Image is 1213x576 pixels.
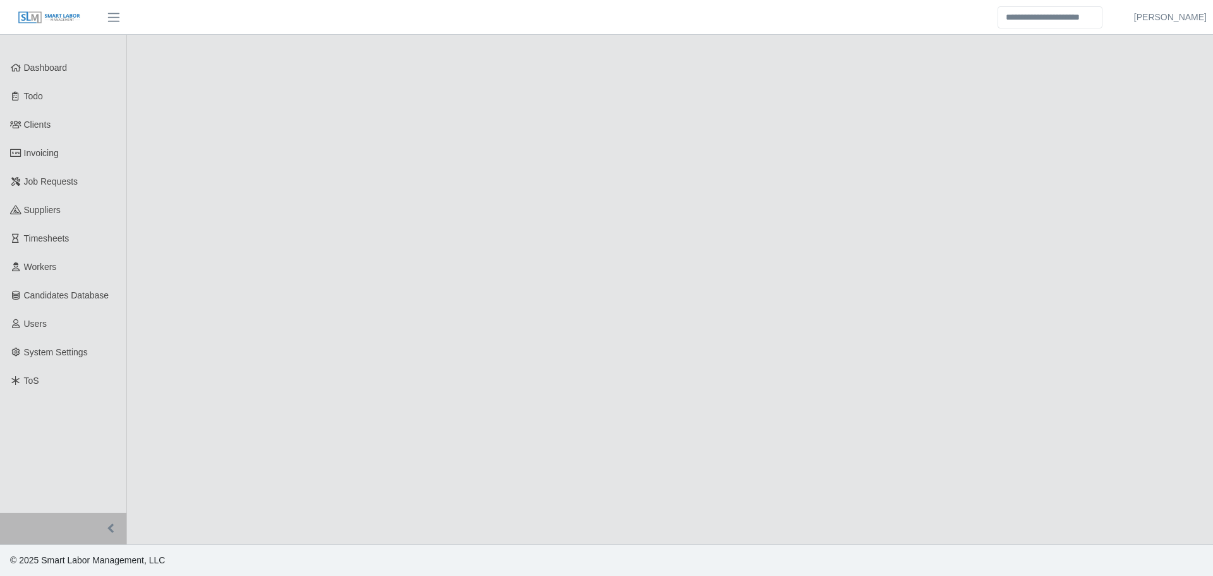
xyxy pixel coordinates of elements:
span: Workers [24,262,57,272]
span: Dashboard [24,63,68,73]
span: Clients [24,119,51,130]
span: Job Requests [24,176,78,187]
span: Candidates Database [24,290,109,300]
input: Search [998,6,1102,28]
span: © 2025 Smart Labor Management, LLC [10,555,165,565]
span: Timesheets [24,233,69,243]
span: Todo [24,91,43,101]
span: System Settings [24,347,88,357]
img: SLM Logo [18,11,81,25]
span: Suppliers [24,205,61,215]
span: ToS [24,376,39,386]
a: [PERSON_NAME] [1134,11,1207,24]
span: Users [24,319,47,329]
span: Invoicing [24,148,59,158]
